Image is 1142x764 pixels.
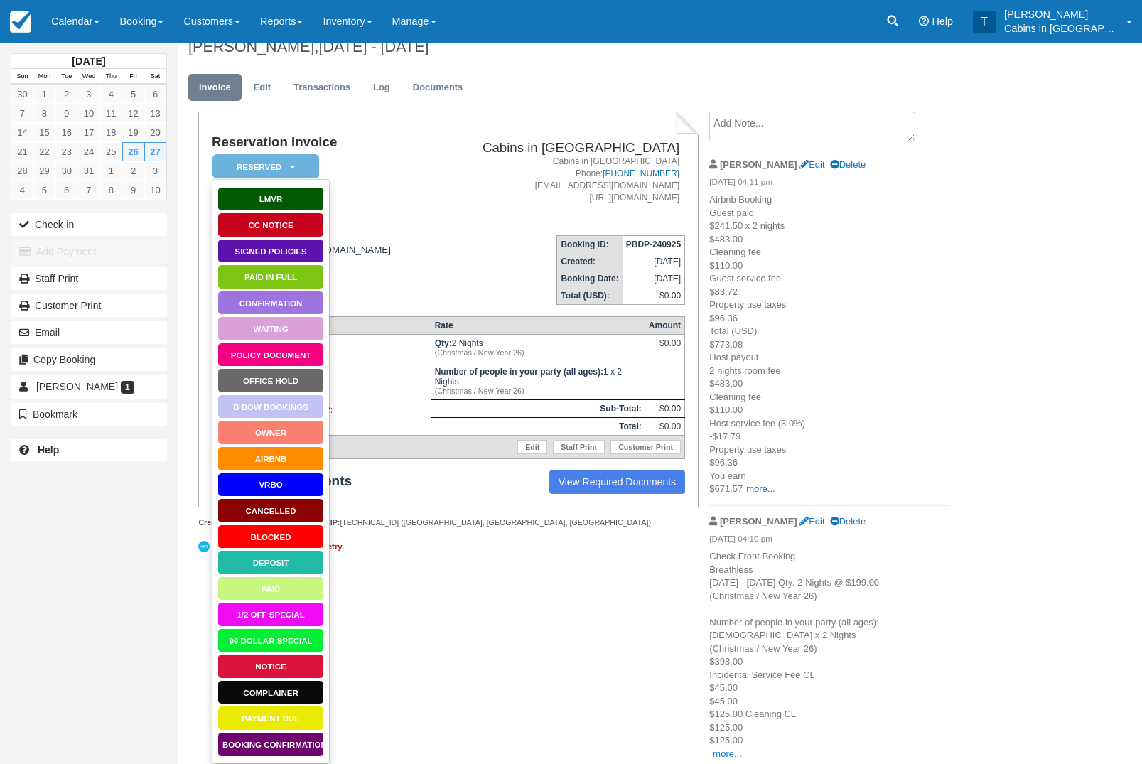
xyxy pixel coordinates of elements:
[33,85,55,104] a: 1
[55,161,77,181] a: 30
[122,123,144,142] a: 19
[830,159,866,170] a: Delete
[709,550,949,760] p: Check Front Booking Breathless [DATE] - [DATE] Qty: 2 Nights @ $199.00 (Christmas / New Year 26) ...
[217,446,324,471] a: AirBnB
[217,212,324,237] a: CC Notice
[919,16,929,26] i: Help
[431,317,645,335] th: Rate
[217,264,324,289] a: Paid in Full
[11,213,167,236] button: Check-in
[100,142,122,161] a: 25
[720,159,797,170] strong: [PERSON_NAME]
[55,104,77,123] a: 9
[603,168,679,178] a: [PHONE_NUMBER]
[10,11,31,33] img: checkfront-main-nav-mini-logo.png
[212,154,314,180] a: Reserved
[144,69,166,85] th: Sat
[217,654,324,679] a: Notice
[77,85,99,104] a: 3
[649,338,681,360] div: $0.00
[709,533,949,549] em: [DATE] 04:10 pm
[212,135,431,150] h1: Reservation Invoice
[122,104,144,123] a: 12
[557,253,623,270] th: Created:
[283,74,361,102] a: Transactions
[713,748,741,759] a: more...
[217,187,324,212] a: LMVR
[645,400,685,418] td: $0.00
[77,104,99,123] a: 10
[217,498,324,523] a: Cancelled
[645,317,685,335] th: Amount
[217,394,324,419] a: B Bow Bookings
[557,270,623,287] th: Booking Date:
[932,16,953,27] span: Help
[33,69,55,85] th: Mon
[431,418,645,436] th: Total:
[11,375,167,398] a: [PERSON_NAME] 1
[11,267,167,290] a: Staff Print
[188,74,242,102] a: Invoice
[217,576,324,601] a: Paid
[217,239,324,264] a: Signed Policies
[610,440,681,454] a: Customer Print
[217,550,324,575] a: Deposit
[33,161,55,181] a: 29
[431,400,645,418] th: Sub-Total:
[55,181,77,200] a: 6
[100,69,122,85] th: Thu
[243,74,281,102] a: Edit
[435,367,603,377] strong: Number of people in your party (all ages)
[11,348,167,371] button: Copy Booking
[121,381,134,394] span: 1
[553,440,605,454] a: Staff Print
[100,123,122,142] a: 18
[122,69,144,85] th: Fri
[55,142,77,161] a: 23
[38,444,59,456] b: Help
[100,104,122,123] a: 11
[431,335,645,399] td: 2 Nights 1 x 2 Nights
[144,123,166,142] a: 20
[217,368,324,393] a: Office Hold
[217,291,324,316] a: Confirmation
[435,338,452,348] strong: Qty
[623,287,685,305] td: $0.00
[198,539,348,554] a: Not Synced in Xero. Click to retry.
[799,159,824,170] a: Edit
[55,69,77,85] th: Tue
[77,142,99,161] a: 24
[217,732,324,757] a: Booking Confirmation
[626,240,681,249] strong: PBDP-240925
[217,473,324,497] a: VRBO
[144,161,166,181] a: 3
[144,142,166,161] a: 27
[623,253,685,270] td: [DATE]
[100,85,122,104] a: 4
[212,154,319,179] em: Reserved
[645,418,685,436] td: $0.00
[435,348,642,357] em: (Christmas / New Year 26)
[33,123,55,142] a: 15
[217,602,324,627] a: 1/2 Off Special
[33,104,55,123] a: 8
[33,181,55,200] a: 5
[436,156,679,205] address: Cabins in [GEOGRAPHIC_DATA] Phone: [EMAIL_ADDRESS][DOMAIN_NAME] [URL][DOMAIN_NAME]
[362,74,401,102] a: Log
[188,38,1023,55] h1: [PERSON_NAME],
[217,706,324,731] a: Payment Due
[11,294,167,317] a: Customer Print
[1004,7,1118,21] p: [PERSON_NAME]
[217,316,324,341] a: Waiting
[517,440,547,454] a: Edit
[11,161,33,181] a: 28
[830,516,866,527] a: Delete
[973,11,996,33] div: T
[11,403,167,426] button: Bookmark
[77,161,99,181] a: 31
[11,142,33,161] a: 21
[217,420,324,445] a: Owner
[217,628,324,653] a: 99 Dollar Special
[217,343,324,367] a: Policy Document
[11,439,167,461] a: Help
